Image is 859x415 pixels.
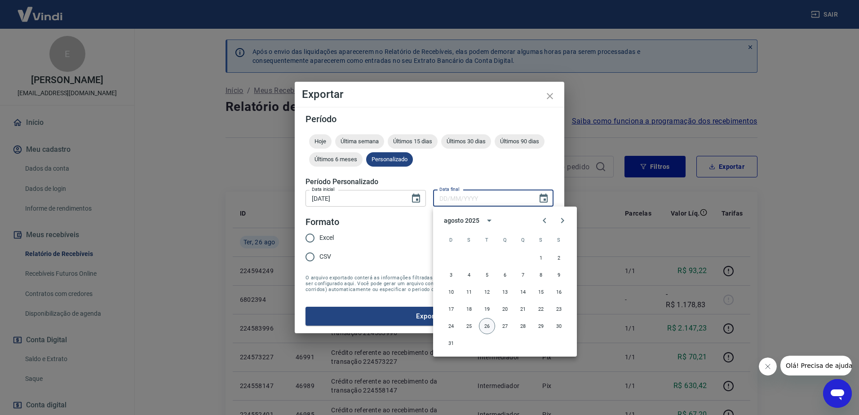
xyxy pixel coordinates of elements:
[388,138,438,145] span: Últimos 15 dias
[335,134,384,149] div: Última semana
[433,190,531,207] input: DD/MM/YYYY
[309,138,332,145] span: Hoje
[461,231,477,249] span: segunda-feira
[553,212,571,230] button: Next month
[515,231,531,249] span: quinta-feira
[479,284,495,300] button: 12
[533,301,549,317] button: 22
[515,267,531,283] button: 7
[551,250,567,266] button: 2
[309,152,363,167] div: Últimos 6 meses
[306,177,553,186] h5: Período Personalizado
[479,267,495,283] button: 5
[551,267,567,283] button: 9
[551,301,567,317] button: 23
[479,318,495,334] button: 26
[443,335,459,351] button: 31
[482,213,497,228] button: calendar view is open, switch to year view
[366,156,413,163] span: Personalizado
[443,284,459,300] button: 10
[759,358,777,375] iframe: Fechar mensagem
[366,152,413,167] div: Personalizado
[495,134,545,149] div: Últimos 90 dias
[302,89,557,100] h4: Exportar
[497,231,513,249] span: quarta-feira
[780,356,852,375] iframe: Mensagem da empresa
[439,186,460,193] label: Data final
[533,231,549,249] span: sexta-feira
[497,301,513,317] button: 20
[309,134,332,149] div: Hoje
[461,284,477,300] button: 11
[497,267,513,283] button: 6
[443,231,459,249] span: domingo
[497,284,513,300] button: 13
[319,233,334,243] span: Excel
[515,284,531,300] button: 14
[479,301,495,317] button: 19
[551,231,567,249] span: sábado
[443,267,459,283] button: 3
[306,115,553,124] h5: Período
[461,267,477,283] button: 4
[461,318,477,334] button: 25
[497,318,513,334] button: 27
[309,156,363,163] span: Últimos 6 meses
[441,138,491,145] span: Últimos 30 dias
[306,216,339,229] legend: Formato
[533,250,549,266] button: 1
[823,379,852,408] iframe: Botão para abrir a janela de mensagens
[495,138,545,145] span: Últimos 90 dias
[312,186,335,193] label: Data inicial
[533,318,549,334] button: 29
[539,85,561,107] button: close
[335,138,384,145] span: Última semana
[443,301,459,317] button: 17
[551,318,567,334] button: 30
[461,301,477,317] button: 18
[444,216,479,225] div: agosto 2025
[443,318,459,334] button: 24
[306,275,553,292] span: O arquivo exportado conterá as informações filtradas na tela anterior com exceção do período que ...
[535,190,553,207] button: Choose date
[319,252,331,261] span: CSV
[533,267,549,283] button: 8
[441,134,491,149] div: Últimos 30 dias
[551,284,567,300] button: 16
[536,212,553,230] button: Previous month
[533,284,549,300] button: 15
[388,134,438,149] div: Últimos 15 dias
[5,6,75,13] span: Olá! Precisa de ajuda?
[306,190,403,207] input: DD/MM/YYYY
[515,318,531,334] button: 28
[407,190,425,207] button: Choose date, selected date is 1 de ago de 2025
[479,231,495,249] span: terça-feira
[515,301,531,317] button: 21
[306,307,553,326] button: Exportar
